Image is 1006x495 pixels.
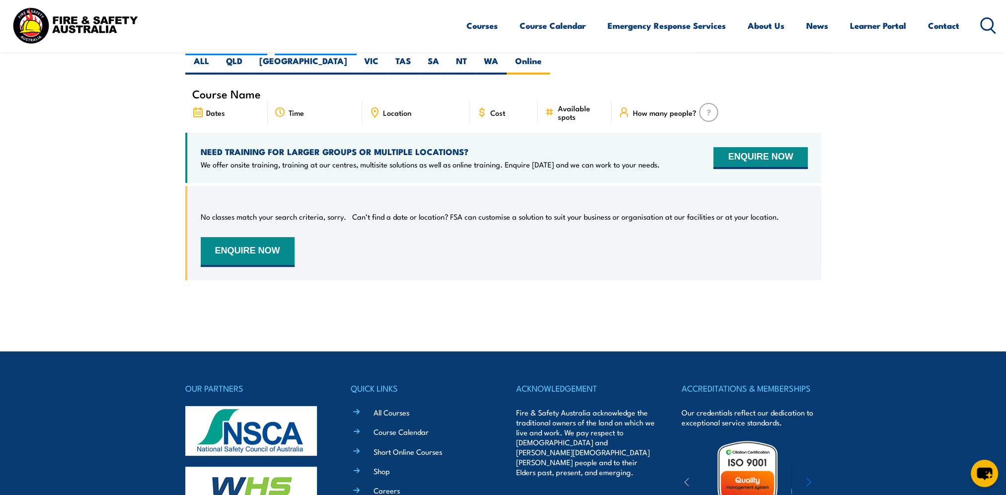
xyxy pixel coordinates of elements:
img: nsca-logo-footer [185,406,317,456]
label: NT [448,55,475,75]
a: Contact [928,12,959,39]
label: Online [507,55,550,75]
h4: ACCREDITATIONS & MEMBERSHIPS [682,381,821,395]
span: Course Name [192,89,261,98]
a: All Courses [374,407,409,417]
span: Cost [490,108,505,117]
span: Location [383,108,411,117]
button: ENQUIRE NOW [201,237,295,267]
button: ENQUIRE NOW [713,147,807,169]
a: News [806,12,828,39]
label: SA [419,55,448,75]
a: Shop [374,466,390,476]
a: Emergency Response Services [608,12,726,39]
h4: QUICK LINKS [351,381,490,395]
h4: OUR PARTNERS [185,381,324,395]
p: No classes match your search criteria, sorry. [201,212,346,222]
span: How many people? [632,108,696,117]
p: Can’t find a date or location? FSA can customise a solution to suit your business or organisation... [352,212,779,222]
span: Available spots [557,104,605,121]
p: Fire & Safety Australia acknowledge the traditional owners of the land on which we live and work.... [516,408,655,477]
label: ALL [185,55,218,75]
a: Short Online Courses [374,446,442,457]
span: Dates [206,108,225,117]
label: VIC [356,55,387,75]
label: TAS [387,55,419,75]
a: Course Calendar [520,12,586,39]
label: WA [475,55,507,75]
span: Time [289,108,304,117]
a: Course Calendar [374,426,429,437]
p: Our credentials reflect our dedication to exceptional service standards. [682,408,821,427]
h4: ACKNOWLEDGEMENT [516,381,655,395]
label: QLD [218,55,251,75]
h4: NEED TRAINING FOR LARGER GROUPS OR MULTIPLE LOCATIONS? [201,146,660,157]
a: About Us [748,12,784,39]
button: chat-button [971,460,998,487]
p: We offer onsite training, training at our centres, multisite solutions as well as online training... [201,160,660,169]
label: [GEOGRAPHIC_DATA] [251,55,356,75]
a: Courses [466,12,498,39]
a: Learner Portal [850,12,906,39]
